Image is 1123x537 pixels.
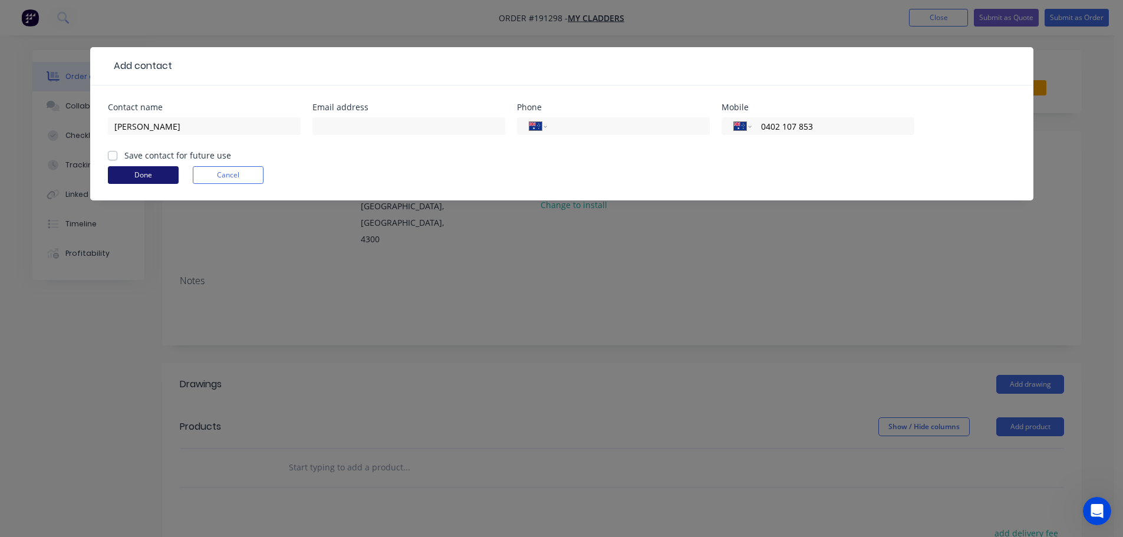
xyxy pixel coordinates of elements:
[517,103,710,111] div: Phone
[1083,497,1111,525] iframe: Intercom live chat
[124,149,231,162] label: Save contact for future use
[108,166,179,184] button: Done
[722,103,914,111] div: Mobile
[193,166,264,184] button: Cancel
[312,103,505,111] div: Email address
[108,103,301,111] div: Contact name
[108,59,172,73] div: Add contact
